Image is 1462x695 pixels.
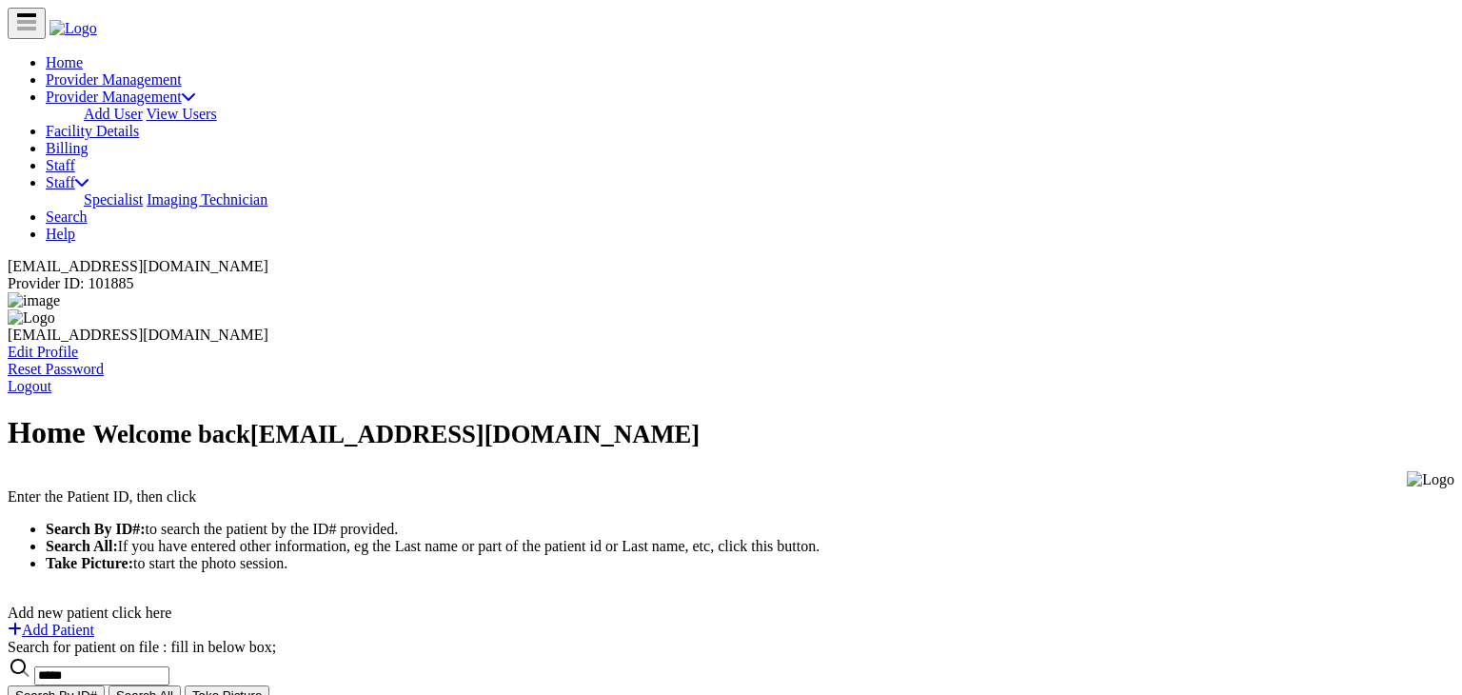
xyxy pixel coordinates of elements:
a: Billing [46,140,88,156]
strong: [EMAIL_ADDRESS][DOMAIN_NAME] [250,420,700,448]
span: Search for patient on file : fill in below box; [8,639,276,655]
div: [EMAIL_ADDRESS][DOMAIN_NAME] [8,327,1454,344]
a: View Users [146,106,216,122]
span: Enter the Patient ID, then click [8,488,196,505]
a: Help [46,226,75,242]
a: Reset Password [8,361,104,377]
a: Staff [46,174,89,190]
li: If you have entered other information, eg the Last name or part of the patient id or Last name, e... [46,538,820,555]
img: image [8,292,60,309]
a: Staff [46,157,75,173]
a: Search [46,208,88,225]
strong: Take Picture: [46,555,133,571]
a: Provider Management [46,71,182,88]
a: Logout [8,378,51,394]
a: Add Patient [8,622,94,638]
img: Logo [8,309,55,327]
li: to start the photo session. [46,555,820,572]
a: Edit Profile [8,344,78,360]
span: Add new patient click here [8,605,171,621]
a: Provider Management [46,89,195,105]
img: Logo [49,20,97,37]
h1: Home [8,415,1454,450]
a: Facility Details [46,123,139,139]
img: Logo [1407,471,1454,488]
a: Home [46,54,83,70]
a: Imaging Technician [147,191,267,208]
span: [EMAIL_ADDRESS][DOMAIN_NAME] Provider ID: 101885 [8,258,268,291]
a: Add User [84,106,143,122]
li: to search the patient by the ID# provided. [46,521,820,538]
a: Specialist [84,191,143,208]
strong: Search By ID#: [46,521,146,537]
strong: Search All: [46,538,118,554]
small: Welcome back [93,420,701,448]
